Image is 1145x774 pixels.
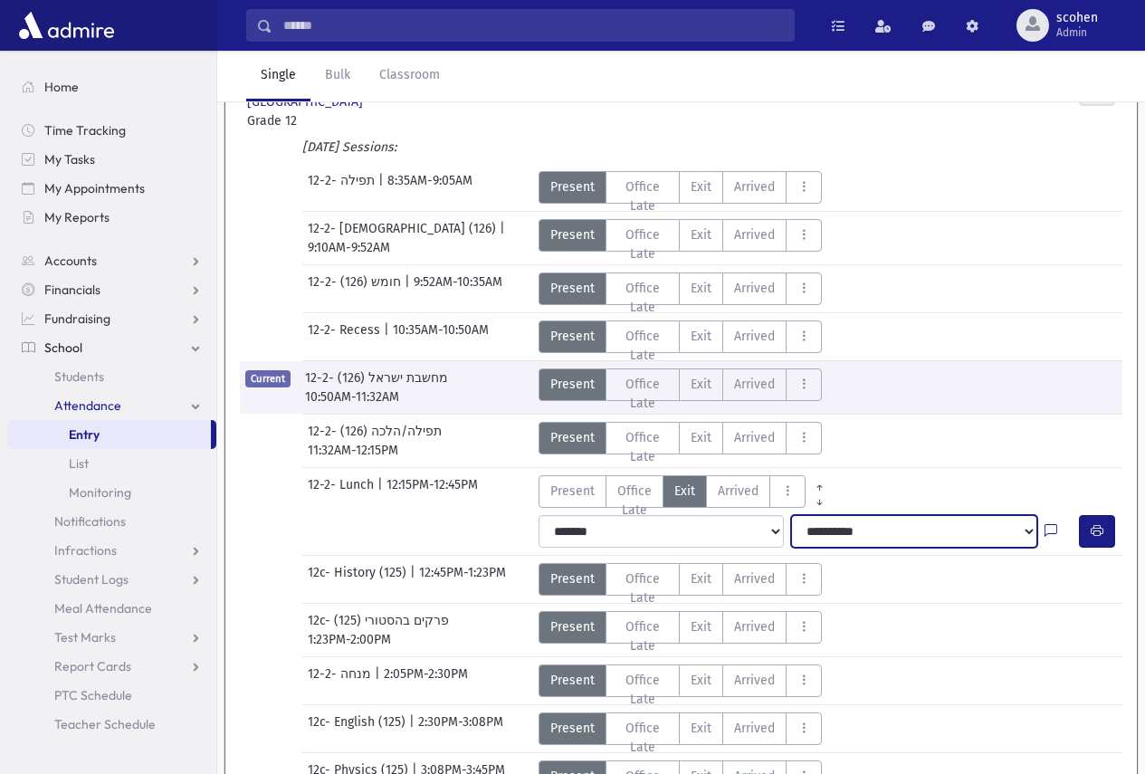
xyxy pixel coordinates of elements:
[550,225,595,244] span: Present
[7,145,216,174] a: My Tasks
[617,225,669,263] span: Office Late
[617,327,669,365] span: Office Late
[7,565,216,594] a: Student Logs
[365,51,454,101] a: Classroom
[539,368,823,401] div: AttTypes
[734,617,775,636] span: Arrived
[617,279,669,317] span: Office Late
[7,391,216,420] a: Attendance
[7,652,216,681] a: Report Cards
[7,420,211,449] a: Entry
[734,375,775,394] span: Arrived
[550,375,595,394] span: Present
[409,712,418,745] span: |
[617,569,669,607] span: Office Late
[7,275,216,304] a: Financials
[539,219,823,252] div: AttTypes
[54,687,132,703] span: PTC Schedule
[7,246,216,275] a: Accounts
[44,311,110,327] span: Fundraising
[7,333,216,362] a: School
[734,569,775,588] span: Arrived
[308,171,378,204] span: 12-2- תפילה
[7,203,216,232] a: My Reports
[691,671,711,690] span: Exit
[539,563,823,596] div: AttTypes
[54,513,126,530] span: Notifications
[691,719,711,738] span: Exit
[54,716,156,732] span: Teacher Schedule
[44,253,97,269] span: Accounts
[691,375,711,394] span: Exit
[734,428,775,447] span: Arrived
[247,111,377,130] span: Grade 12
[550,279,595,298] span: Present
[539,171,823,204] div: AttTypes
[54,629,116,645] span: Test Marks
[1056,11,1098,25] span: scohen
[54,368,104,385] span: Students
[550,671,595,690] span: Present
[617,375,669,413] span: Office Late
[539,475,834,508] div: AttTypes
[44,339,82,356] span: School
[305,368,452,387] span: 12-2- מחשבת ישראל (126)
[308,238,390,257] span: 9:10AM-9:52AM
[54,600,152,616] span: Meal Attendance
[734,279,775,298] span: Arrived
[7,623,216,652] a: Test Marks
[69,484,131,501] span: Monitoring
[44,180,145,196] span: My Appointments
[691,225,711,244] span: Exit
[691,428,711,447] span: Exit
[550,569,595,588] span: Present
[806,475,834,490] a: All Prior
[69,426,100,443] span: Entry
[617,177,669,215] span: Office Late
[44,282,100,298] span: Financials
[734,225,775,244] span: Arrived
[7,449,216,478] a: List
[617,482,652,520] span: Office Late
[550,428,595,447] span: Present
[308,563,410,596] span: 12c- History (125)
[617,617,669,655] span: Office Late
[550,327,595,346] span: Present
[308,712,409,745] span: 12c- English (125)
[617,428,669,466] span: Office Late
[44,209,110,225] span: My Reports
[7,72,216,101] a: Home
[308,475,377,508] span: 12-2- Lunch
[387,171,472,204] span: 8:35AM-9:05AM
[69,455,89,472] span: List
[691,327,711,346] span: Exit
[500,219,509,238] span: |
[691,617,711,636] span: Exit
[54,571,129,588] span: Student Logs
[410,563,419,596] span: |
[308,630,391,649] span: 1:23PM-2:00PM
[14,7,119,43] img: AdmirePro
[418,712,503,745] span: 2:30PM-3:08PM
[377,475,386,508] span: |
[272,9,794,42] input: Search
[308,219,500,238] span: 12-2- [DEMOGRAPHIC_DATA] (126)
[308,664,375,697] span: 12-2- מנחה
[539,712,823,745] div: AttTypes
[539,320,823,353] div: AttTypes
[44,122,126,139] span: Time Tracking
[54,397,121,414] span: Attendance
[7,507,216,536] a: Notifications
[54,542,117,559] span: Infractions
[691,569,711,588] span: Exit
[310,51,365,101] a: Bulk
[405,272,414,305] span: |
[550,177,595,196] span: Present
[246,51,310,101] a: Single
[539,422,823,454] div: AttTypes
[44,79,79,95] span: Home
[550,719,595,738] span: Present
[674,482,695,501] span: Exit
[539,664,823,697] div: AttTypes
[308,272,405,305] span: 12-2- חומש (126)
